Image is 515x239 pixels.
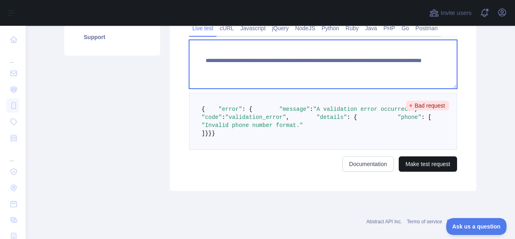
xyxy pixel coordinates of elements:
span: : { [242,106,252,112]
span: "validation_error" [225,114,286,121]
span: "code" [202,114,222,121]
span: Bad request [406,101,449,110]
a: Postman [412,22,441,35]
button: Invite users [428,6,473,19]
span: } [205,130,208,137]
iframe: Toggle Customer Support [446,218,507,235]
span: : [ [421,114,431,121]
span: "phone" [398,114,421,121]
span: "A validation error occurred." [313,106,414,112]
span: "details" [317,114,347,121]
button: Make test request [399,156,457,172]
a: Terms of service [407,219,442,224]
a: Go [398,22,412,35]
a: Javascript [237,22,269,35]
span: : [310,106,313,112]
span: } [208,130,212,137]
a: jQuery [269,22,292,35]
div: ... [6,147,19,163]
span: "Invalid phone number format." [202,122,303,129]
span: : [222,114,225,121]
a: Documentation [342,156,394,172]
span: "message" [279,106,310,112]
a: Support [74,28,150,46]
span: } [212,130,215,137]
a: NodeJS [292,22,318,35]
a: cURL [216,22,237,35]
span: "error" [218,106,242,112]
a: Abstract API Inc. [367,219,402,224]
a: Python [318,22,342,35]
span: { [202,106,205,112]
span: ] [202,130,205,137]
a: Java [362,22,381,35]
span: Invite users [441,8,472,18]
div: ... [6,48,19,64]
span: , [286,114,289,121]
a: Ruby [342,22,362,35]
a: PHP [380,22,398,35]
a: Live test [189,22,216,35]
span: : { [347,114,357,121]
